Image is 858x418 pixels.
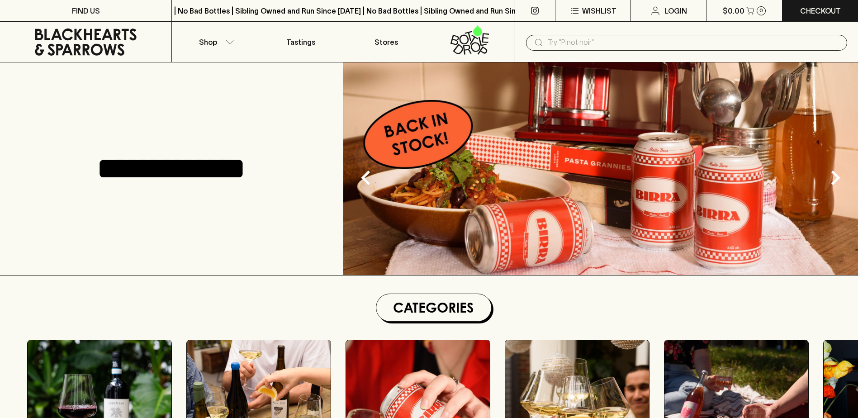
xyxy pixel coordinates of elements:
[759,8,763,13] p: 0
[199,37,217,47] p: Shop
[72,5,100,16] p: FIND US
[286,37,315,47] p: Tastings
[172,22,257,62] button: Shop
[800,5,841,16] p: Checkout
[343,22,429,62] a: Stores
[664,5,687,16] p: Login
[348,160,384,196] button: Previous
[817,160,853,196] button: Next
[374,37,398,47] p: Stores
[343,62,858,275] img: optimise
[548,35,840,50] input: Try "Pinot noir"
[582,5,616,16] p: Wishlist
[380,298,488,318] h1: Categories
[258,22,343,62] a: Tastings
[723,5,744,16] p: $0.00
